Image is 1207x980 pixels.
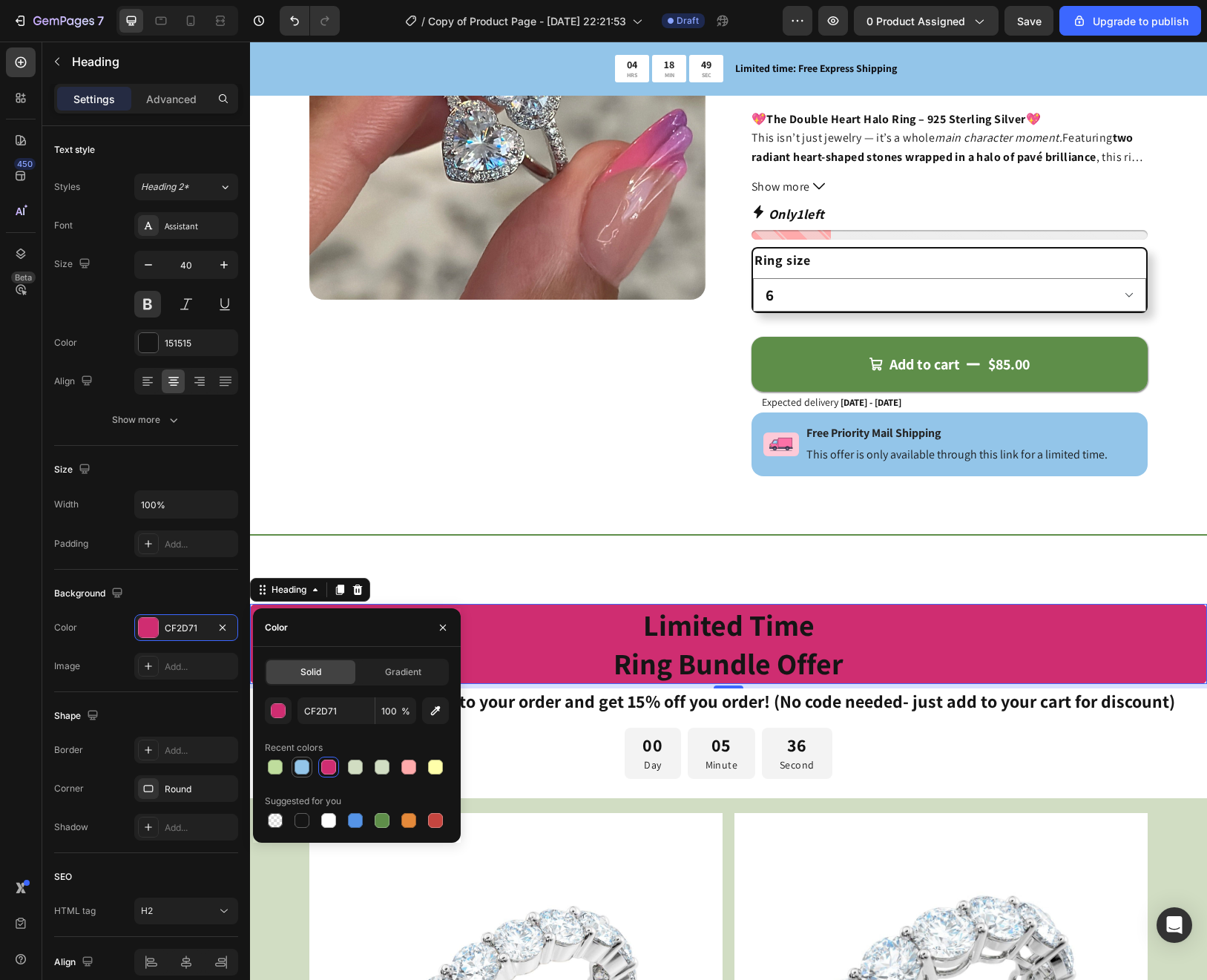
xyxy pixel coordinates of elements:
div: Undo/Redo [280,6,340,36]
div: Open Intercom Messenger [1157,907,1192,943]
div: CF2D71 [165,622,208,635]
div: Border [54,743,83,757]
p: Second [530,715,564,731]
button: Save [1004,6,1053,36]
span: 1 [547,164,553,181]
button: Upgrade to publish [1059,6,1201,36]
span: Heading 2* [141,180,189,194]
strong: two radiant heart-shaped stones wrapped in a halo of pavé brilliance [501,88,884,123]
span: Save [1017,15,1042,27]
div: Font [54,219,73,232]
span: H2 [141,905,153,916]
span: Draft [677,14,699,27]
button: Heading 2* [134,174,238,200]
div: Image [54,660,80,673]
div: Show more [112,412,181,427]
span: % [401,705,410,718]
div: HTML tag [54,904,96,918]
div: Styles [54,180,80,194]
div: Background [54,584,126,604]
p: This offer is only available through this link for a limited time. [556,406,858,421]
button: Show more [54,407,238,433]
strong: The Double Heart Halo Ring – 925 Sterling Silver [516,70,775,85]
span: Gradient [385,665,421,679]
input: Eg: FFFFFF [297,697,375,724]
span: Solid [300,665,321,679]
input: Auto [135,491,237,518]
div: Assistant [165,220,234,233]
div: 151515 [165,337,234,350]
p: Free Priority Mail Shipping [556,384,858,400]
div: Size [54,460,93,480]
p: Settings [73,91,115,107]
div: Shape [54,706,102,726]
div: 36 [530,692,564,715]
span: 0 product assigned [866,13,965,29]
span: Show more [501,136,560,155]
div: Color [54,336,77,349]
div: Align [54,953,96,973]
div: Color [265,621,288,634]
div: SEO [54,870,72,884]
button: 0 product assigned [854,6,999,36]
p: Only left [519,162,575,182]
p: 💖 💖 [501,70,791,85]
div: Recent colors [265,741,323,754]
div: Suggested for you [265,795,341,808]
div: Shadow [54,820,88,834]
div: Corner [54,782,84,795]
div: Add to cart [639,313,710,332]
span: Expected delivery [512,354,588,367]
div: Text style [54,143,95,157]
div: 00 [392,692,412,715]
div: Add... [165,821,234,835]
span: [DATE] - [DATE] [591,355,651,367]
div: Add... [165,660,234,674]
p: Day [392,715,412,731]
button: Add to cart [501,295,898,350]
span: / [421,13,425,29]
p: Add one of these rings to your order and get 15% off you order! (No code needed- just add to your... [1,648,956,671]
div: 05 [455,692,487,715]
div: Color [54,621,77,634]
div: Round [165,783,234,796]
button: Show more [501,136,898,155]
iframe: Design area [250,42,1207,980]
div: Align [54,372,96,392]
div: Beta [11,272,36,283]
p: Advanced [146,91,197,107]
p: Minute [455,715,487,731]
div: Size [54,254,93,274]
em: main character moment. [685,88,812,104]
p: This isn’t just jewelry — it’s a whole Featuring , this ring is made to shine as bright as you do... [501,88,895,180]
div: Add... [165,538,234,551]
button: 7 [6,6,111,36]
p: Heading [72,53,232,70]
legend: Ring size [503,207,562,231]
button: H2 [134,898,238,924]
div: $85.00 [737,312,781,334]
span: Copy of Product Page - [DATE] 22:21:53 [428,13,626,29]
div: Heading [19,542,59,555]
div: Upgrade to publish [1072,13,1188,29]
div: Add... [165,744,234,757]
img: gempages_473419515179303942-214639f0-0e1b-4b9a-8292-690e2b9d372d.png [513,391,549,415]
div: Width [54,498,79,511]
div: 450 [14,158,36,170]
p: 7 [97,12,104,30]
div: Padding [54,537,88,550]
